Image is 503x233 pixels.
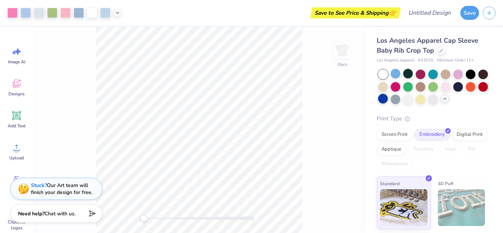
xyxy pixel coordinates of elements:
[437,57,474,64] span: Minimum Order: 12 +
[377,114,488,123] div: Print Type
[377,144,406,155] div: Applique
[377,57,414,64] span: Los Angeles Apparel
[440,144,461,155] div: Vinyl
[452,129,488,140] div: Digital Print
[418,57,433,64] span: # 43035
[377,159,412,170] div: Rhinestones
[463,144,480,155] div: Foil
[415,129,450,140] div: Embroidery
[377,129,412,140] div: Screen Print
[140,215,148,222] div: Accessibility label
[438,180,453,187] span: 3D Puff
[335,43,350,57] img: Back
[312,7,399,18] div: Save to See Price & Shipping
[402,6,457,20] input: Untitled Design
[18,210,45,217] strong: Need help?
[4,219,29,231] span: Clipart & logos
[438,189,485,226] img: 3D Puff
[388,8,397,17] span: 👉
[8,91,25,97] span: Designs
[31,182,92,196] div: Our Art team will finish your design for free.
[45,210,75,217] span: Chat with us.
[338,61,347,68] div: Back
[31,182,47,189] strong: Stuck?
[377,36,478,55] span: Los Angeles Apparel Cap Sleeve Baby Rib Crop Top
[8,123,25,129] span: Add Text
[8,59,25,65] span: Image AI
[380,189,428,226] img: Standard
[380,180,400,187] span: Standard
[9,155,24,161] span: Upload
[460,6,479,20] button: Save
[408,144,438,155] div: Transfers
